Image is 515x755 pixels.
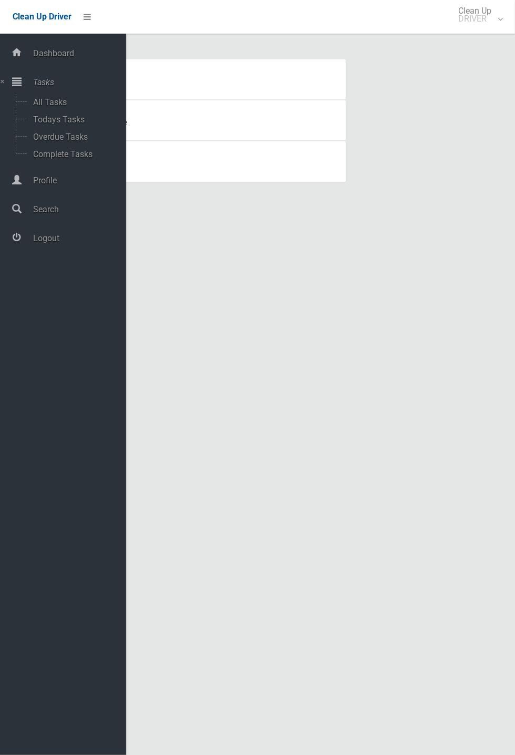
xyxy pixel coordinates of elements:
span: Todays Tasks [30,115,117,125]
span: Search [30,204,126,214]
span: Complete Tasks [30,149,117,159]
span: Overdue Tasks [30,132,117,142]
small: DRIVER [458,15,491,23]
span: Dashboard [30,48,126,58]
a: Clean Up Driver [13,9,71,25]
span: Logout [30,233,126,243]
span: All Tasks [30,97,117,107]
span: Profile [30,175,126,185]
span: Clean Up [453,7,502,23]
span: Clean Up Driver [13,12,71,22]
span: Tasks [30,77,126,87]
